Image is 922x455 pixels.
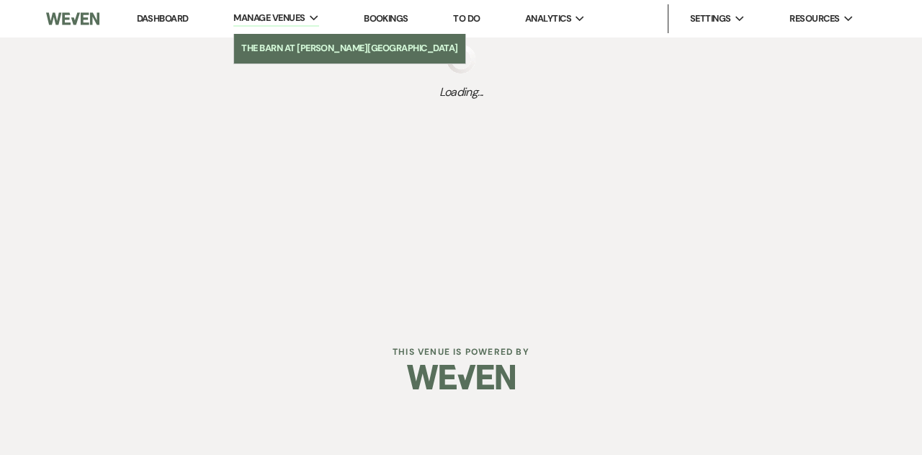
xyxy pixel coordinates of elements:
[789,12,839,26] span: Resources
[439,84,483,101] span: Loading...
[364,12,408,25] a: Bookings
[241,41,458,56] li: The Barn at [PERSON_NAME][GEOGRAPHIC_DATA]
[407,352,515,402] img: Weven Logo
[690,12,731,26] span: Settings
[234,34,465,63] a: The Barn at [PERSON_NAME][GEOGRAPHIC_DATA]
[233,11,305,25] span: Manage Venues
[525,12,571,26] span: Analytics
[137,12,189,25] a: Dashboard
[453,12,480,25] a: To Do
[46,4,99,34] img: Weven Logo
